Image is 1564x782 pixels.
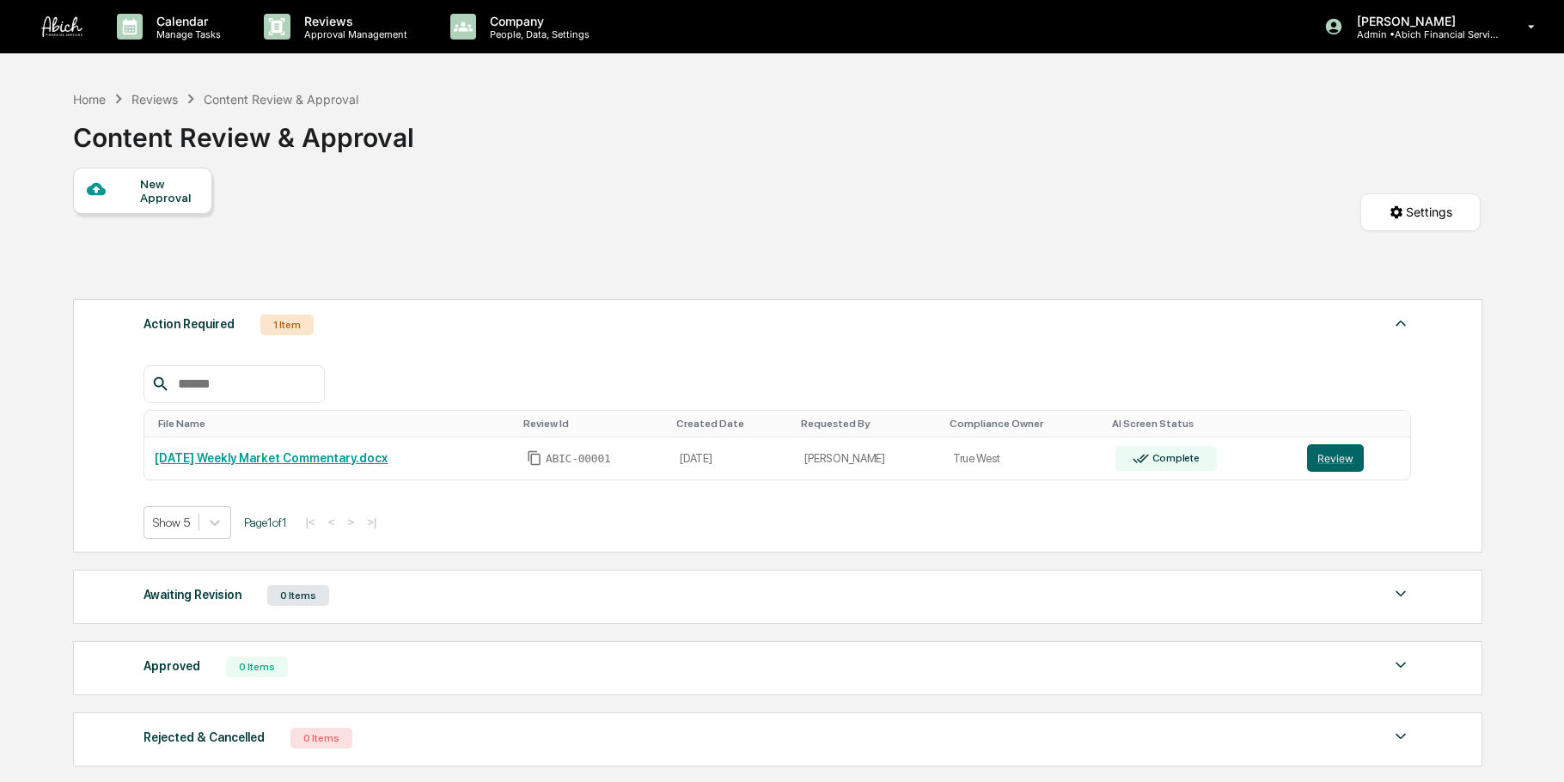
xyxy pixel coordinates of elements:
[1390,655,1411,675] img: caret
[801,418,935,430] div: Toggle SortBy
[131,92,178,107] div: Reviews
[476,28,598,40] p: People, Data, Settings
[943,437,1105,480] td: True West
[1509,725,1555,772] iframe: Open customer support
[290,28,416,40] p: Approval Management
[1343,14,1503,28] p: [PERSON_NAME]
[794,437,942,480] td: [PERSON_NAME]
[523,418,663,430] div: Toggle SortBy
[290,14,416,28] p: Reviews
[1112,418,1290,430] div: Toggle SortBy
[144,655,200,677] div: Approved
[244,516,287,529] span: Page 1 of 1
[41,16,82,37] img: logo
[158,418,509,430] div: Toggle SortBy
[144,726,265,748] div: Rejected & Cancelled
[140,177,198,205] div: New Approval
[676,418,787,430] div: Toggle SortBy
[267,585,329,606] div: 0 Items
[300,515,320,529] button: |<
[1307,444,1364,472] button: Review
[343,515,360,529] button: >
[323,515,340,529] button: <
[546,452,611,466] span: ABIC-00001
[226,657,288,677] div: 0 Items
[143,14,229,28] p: Calendar
[527,450,542,466] span: Copy Id
[1390,583,1411,604] img: caret
[1390,726,1411,747] img: caret
[1307,444,1400,472] a: Review
[73,108,414,153] div: Content Review & Approval
[73,92,106,107] div: Home
[362,515,382,529] button: >|
[1390,313,1411,333] img: caret
[144,583,241,606] div: Awaiting Revision
[290,728,352,748] div: 0 Items
[260,315,314,335] div: 1 Item
[950,418,1098,430] div: Toggle SortBy
[1310,418,1403,430] div: Toggle SortBy
[204,92,358,107] div: Content Review & Approval
[669,437,794,480] td: [DATE]
[476,14,598,28] p: Company
[1149,452,1200,464] div: Complete
[144,313,235,335] div: Action Required
[1360,193,1481,231] button: Settings
[143,28,229,40] p: Manage Tasks
[1343,28,1503,40] p: Admin • Abich Financial Services
[155,451,388,465] a: [DATE] Weekly Market Commentary.docx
